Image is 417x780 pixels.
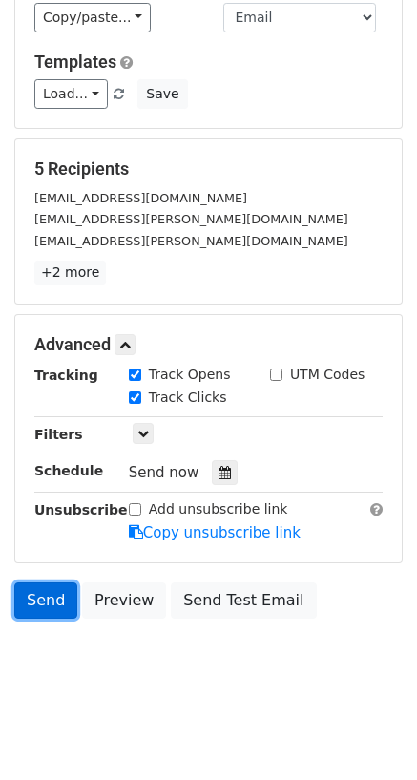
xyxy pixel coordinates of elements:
small: [EMAIL_ADDRESS][DOMAIN_NAME] [34,191,247,205]
small: [EMAIL_ADDRESS][PERSON_NAME][DOMAIN_NAME] [34,212,348,226]
strong: Schedule [34,463,103,478]
span: Send now [129,464,199,481]
div: 聊天小组件 [322,688,417,780]
label: Track Opens [149,365,231,385]
a: Copy unsubscribe link [129,524,301,541]
button: Save [137,79,187,109]
h5: Advanced [34,334,383,355]
strong: Tracking [34,368,98,383]
a: Templates [34,52,116,72]
a: Preview [82,582,166,619]
iframe: Chat Widget [322,688,417,780]
a: Copy/paste... [34,3,151,32]
strong: Unsubscribe [34,502,128,517]
h5: 5 Recipients [34,158,383,179]
label: UTM Codes [290,365,365,385]
label: Add unsubscribe link [149,499,288,519]
a: +2 more [34,261,106,285]
strong: Filters [34,427,83,442]
a: Load... [34,79,108,109]
small: [EMAIL_ADDRESS][PERSON_NAME][DOMAIN_NAME] [34,234,348,248]
label: Track Clicks [149,388,227,408]
a: Send Test Email [171,582,316,619]
a: Send [14,582,77,619]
